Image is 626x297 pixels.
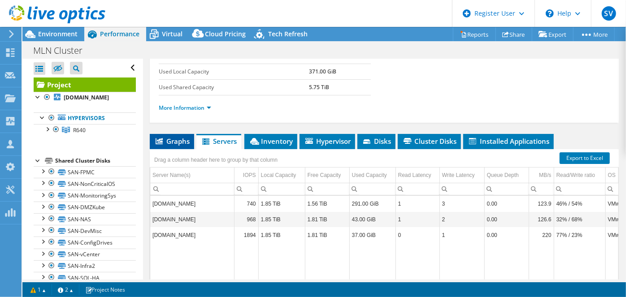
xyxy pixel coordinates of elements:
[243,170,256,181] div: IOPS
[529,196,554,211] td: Column MB/s, Value 123.9
[34,124,136,136] a: R640
[439,227,484,243] td: Column Write Latency, Value 1
[150,183,234,195] td: Column Server Name(s), Filter cell
[152,170,191,181] div: Server Name(s)
[484,211,529,227] td: Column Queue Depth, Value 0.00
[159,104,211,112] a: More Information
[249,137,293,146] span: Inventory
[29,46,96,56] h1: MLN Cluster
[73,126,86,134] span: R640
[484,183,529,195] td: Column Queue Depth, Filter cell
[554,227,605,243] td: Column Read/Write ratio, Value 77% / 23%
[34,237,136,248] a: SAN-ConfigDrives
[546,9,554,17] svg: \n
[150,196,234,211] td: Column Server Name(s), Value mlnvmhost09.mln.missinglink.net
[201,137,237,146] span: Servers
[258,196,305,211] td: Column Local Capacity, Value 1.85 TiB
[234,196,258,211] td: Column IOPS, Value 740
[396,183,439,195] td: Column Read Latency, Filter cell
[439,183,484,195] td: Column Write Latency, Filter cell
[34,225,136,237] a: SAN-DevMisc
[55,155,136,166] div: Shared Cluster Disks
[468,137,549,146] span: Installed Applications
[34,112,136,124] a: Hypervisors
[484,168,529,183] td: Queue Depth Column
[52,284,79,295] a: 2
[608,170,616,181] div: OS
[159,67,309,76] label: Used Local Capacity
[396,196,439,211] td: Column Read Latency, Value 1
[539,170,551,181] div: MB/s
[34,213,136,225] a: SAN-NAS
[64,94,109,101] b: [DOMAIN_NAME]
[554,168,605,183] td: Read/Write ratio Column
[305,227,349,243] td: Column Free Capacity, Value 1.81 TiB
[396,227,439,243] td: Column Read Latency, Value 0
[150,227,234,243] td: Column Server Name(s), Value mlnvmhost08.mln.missinglink.net
[556,170,595,181] div: Read/Write ratio
[496,27,532,41] a: Share
[100,30,139,38] span: Performance
[487,170,519,181] div: Queue Depth
[554,196,605,211] td: Column Read/Write ratio, Value 46% / 54%
[349,227,396,243] td: Column Used Capacity, Value 37.00 GiB
[349,211,396,227] td: Column Used Capacity, Value 43.00 GiB
[349,168,396,183] td: Used Capacity Column
[529,168,554,183] td: MB/s Column
[529,227,554,243] td: Column MB/s, Value 220
[304,137,351,146] span: Hypervisor
[308,170,341,181] div: Free Capacity
[305,211,349,227] td: Column Free Capacity, Value 1.81 TiB
[305,168,349,183] td: Free Capacity Column
[305,196,349,211] td: Column Free Capacity, Value 1.56 TiB
[34,202,136,213] a: SAN-DMZKube
[34,272,136,284] a: SAN-SQL-HA
[34,166,136,178] a: SAN-FPMC
[309,52,312,60] b: 1
[573,27,615,41] a: More
[150,211,234,227] td: Column Server Name(s), Value mlnvmhost07.mln.missinglink.net
[258,227,305,243] td: Column Local Capacity, Value 1.85 TiB
[484,227,529,243] td: Column Queue Depth, Value 0.00
[162,30,183,38] span: Virtual
[34,249,136,260] a: SAN-vCenter
[349,196,396,211] td: Column Used Capacity, Value 291.00 GiB
[205,30,246,38] span: Cloud Pricing
[261,170,296,181] div: Local Capacity
[532,27,574,41] a: Export
[258,183,305,195] td: Column Local Capacity, Filter cell
[554,183,605,195] td: Column Read/Write ratio, Filter cell
[258,168,305,183] td: Local Capacity Column
[439,168,484,183] td: Write Latency Column
[34,92,136,103] a: [DOMAIN_NAME]
[38,30,78,38] span: Environment
[362,137,391,146] span: Disks
[34,190,136,202] a: SAN-MonitoringSys
[439,196,484,211] td: Column Write Latency, Value 3
[79,284,131,295] a: Project Notes
[150,168,234,183] td: Server Name(s) Column
[554,211,605,227] td: Column Read/Write ratio, Value 32% / 68%
[309,68,336,75] b: 371.00 GiB
[484,196,529,211] td: Column Queue Depth, Value 0.00
[305,183,349,195] td: Column Free Capacity, Filter cell
[159,83,309,92] label: Used Shared Capacity
[258,211,305,227] td: Column Local Capacity, Value 1.85 TiB
[234,183,258,195] td: Column IOPS, Filter cell
[154,137,190,146] span: Graphs
[24,284,52,295] a: 1
[398,170,431,181] div: Read Latency
[602,6,616,21] span: SV
[529,183,554,195] td: Column MB/s, Filter cell
[234,168,258,183] td: IOPS Column
[234,227,258,243] td: Column IOPS, Value 1894
[152,154,280,166] div: Drag a column header here to group by that column
[234,211,258,227] td: Column IOPS, Value 968
[34,77,136,92] a: Project
[309,83,329,91] b: 5.75 TiB
[442,170,475,181] div: Write Latency
[439,211,484,227] td: Column Write Latency, Value 2
[34,178,136,189] a: SAN-NonCriticalOS
[560,152,610,164] a: Export to Excel
[349,183,396,195] td: Column Used Capacity, Filter cell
